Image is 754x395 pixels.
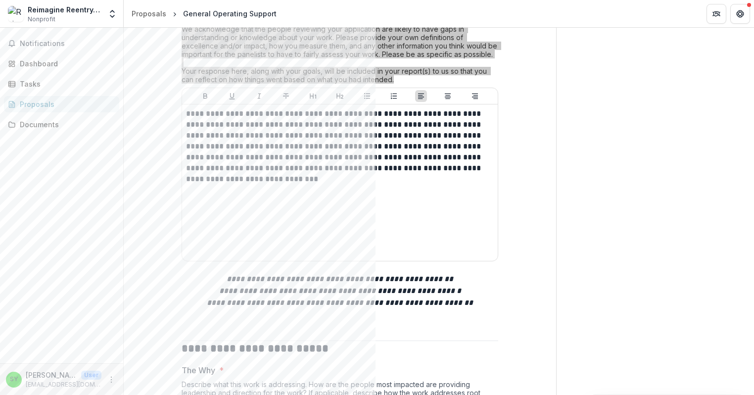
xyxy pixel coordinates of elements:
[730,4,750,24] button: Get Help
[28,15,55,24] span: Nonprofit
[415,90,427,102] button: Align Left
[28,4,101,15] div: Reimagine Reentry, Inc.
[469,90,481,102] button: Align Right
[334,90,346,102] button: Heading 2
[132,8,166,19] div: Proposals
[183,8,277,19] div: General Operating Support
[20,99,111,109] div: Proposals
[442,90,454,102] button: Align Center
[4,55,119,72] a: Dashboard
[128,6,170,21] a: Proposals
[81,371,101,380] p: User
[20,58,111,69] div: Dashboard
[182,364,215,376] p: The Why
[182,25,498,88] div: We acknowledge that the people reviewing your application are likely to have gaps in understandin...
[26,370,77,380] p: [PERSON_NAME]
[4,96,119,112] a: Proposals
[105,374,117,386] button: More
[388,90,400,102] button: Ordered List
[226,90,238,102] button: Underline
[4,36,119,51] button: Notifications
[105,4,119,24] button: Open entity switcher
[20,79,111,89] div: Tasks
[20,40,115,48] span: Notifications
[307,90,319,102] button: Heading 1
[4,76,119,92] a: Tasks
[361,90,373,102] button: Bullet List
[280,90,292,102] button: Strike
[10,376,18,383] div: Sydney Yates
[26,380,101,389] p: [EMAIL_ADDRESS][DOMAIN_NAME]
[20,119,111,130] div: Documents
[8,6,24,22] img: Reimagine Reentry, Inc.
[128,6,281,21] nav: breadcrumb
[4,116,119,133] a: Documents
[199,90,211,102] button: Bold
[253,90,265,102] button: Italicize
[707,4,726,24] button: Partners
